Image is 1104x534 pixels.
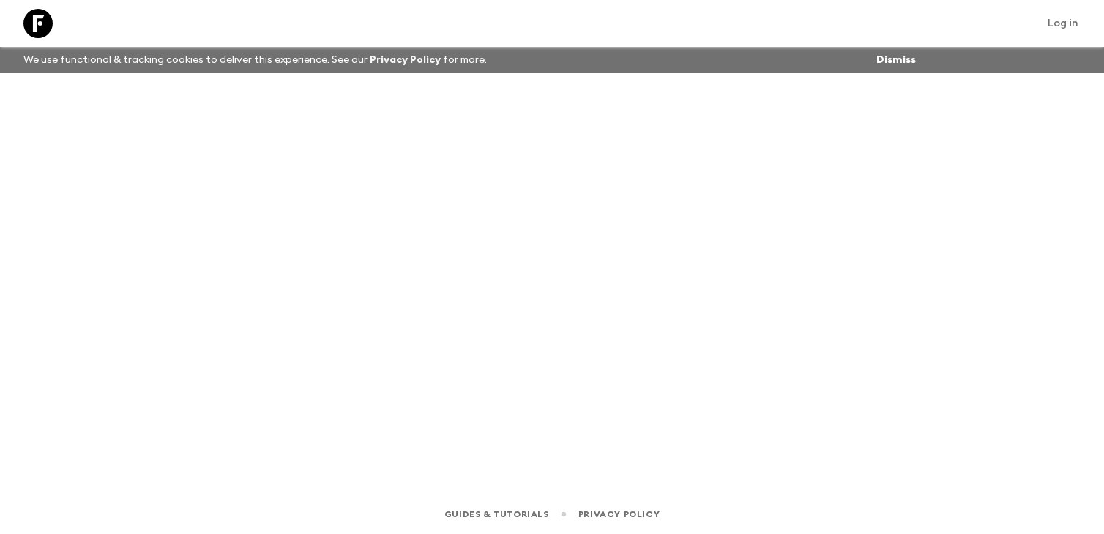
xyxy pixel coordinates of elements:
a: Guides & Tutorials [444,506,549,522]
p: We use functional & tracking cookies to deliver this experience. See our for more. [18,47,493,73]
a: Log in [1040,13,1086,34]
a: Privacy Policy [578,506,660,522]
button: Dismiss [873,50,920,70]
a: Privacy Policy [370,55,441,65]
